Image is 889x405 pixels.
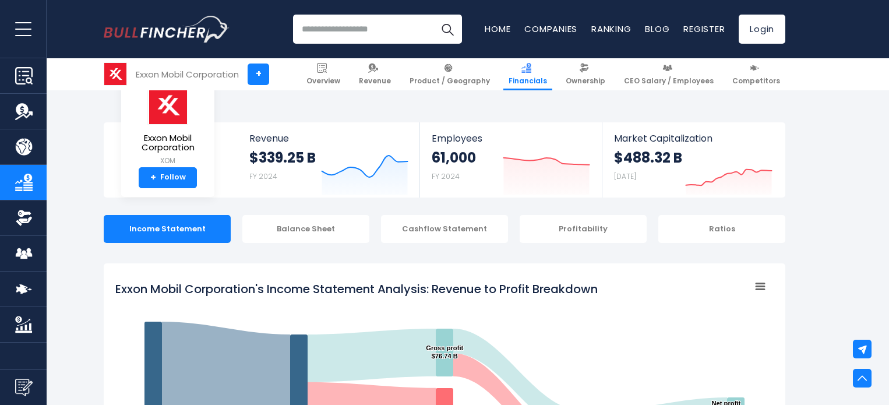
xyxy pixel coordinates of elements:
a: + [248,64,269,85]
span: Product / Geography [410,76,490,86]
a: Revenue $339.25 B FY 2024 [238,122,420,198]
div: Cashflow Statement [381,215,508,243]
span: CEO Salary / Employees [624,76,714,86]
div: Exxon Mobil Corporation [136,68,239,81]
small: FY 2024 [432,171,460,181]
span: Ownership [566,76,605,86]
img: XOM logo [104,63,126,85]
span: Financials [509,76,547,86]
a: Revenue [354,58,396,90]
span: Employees [432,133,590,144]
a: Home [485,23,510,35]
button: Search [433,15,462,44]
span: Exxon Mobil Corporation [130,133,205,153]
a: +Follow [139,167,197,188]
a: Blog [645,23,669,35]
div: Balance Sheet [242,215,369,243]
a: Login [739,15,785,44]
img: Ownership [15,209,33,227]
span: Revenue [359,76,391,86]
span: Overview [306,76,340,86]
div: Profitability [520,215,647,243]
a: Go to homepage [104,16,229,43]
a: CEO Salary / Employees [619,58,719,90]
small: XOM [130,156,205,166]
div: Income Statement [104,215,231,243]
strong: 61,000 [432,149,476,167]
a: Employees 61,000 FY 2024 [420,122,601,198]
a: Exxon Mobil Corporation XOM [130,85,206,167]
span: Market Capitalization [614,133,772,144]
a: Register [683,23,725,35]
a: Market Capitalization $488.32 B [DATE] [602,122,784,198]
a: Product / Geography [404,58,495,90]
img: XOM logo [147,86,188,125]
small: FY 2024 [249,171,277,181]
strong: $339.25 B [249,149,316,167]
text: Gross profit $76.74 B [426,344,463,360]
a: Competitors [727,58,785,90]
strong: $488.32 B [614,149,682,167]
a: Financials [503,58,552,90]
img: Bullfincher logo [104,16,230,43]
small: [DATE] [614,171,636,181]
a: Overview [301,58,345,90]
a: Ranking [591,23,631,35]
div: Ratios [658,215,785,243]
strong: + [150,172,156,183]
a: Companies [524,23,577,35]
a: Ownership [560,58,611,90]
span: Revenue [249,133,408,144]
span: Competitors [732,76,780,86]
tspan: Exxon Mobil Corporation's Income Statement Analysis: Revenue to Profit Breakdown [115,281,598,297]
